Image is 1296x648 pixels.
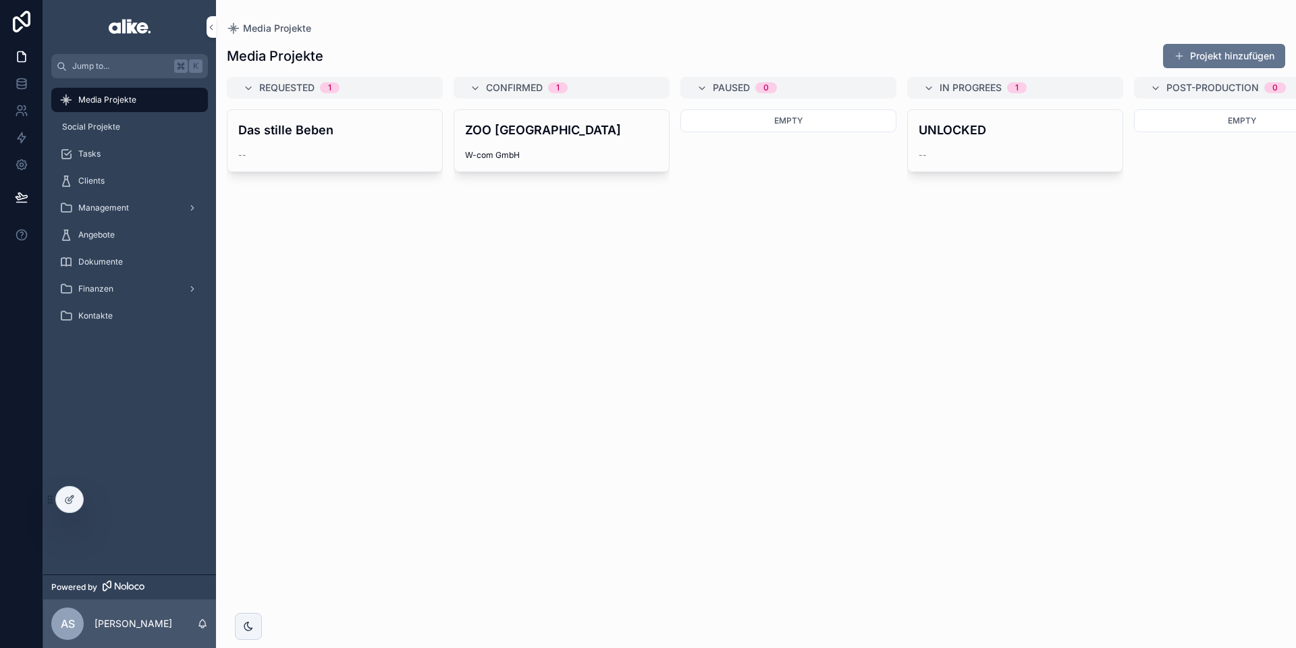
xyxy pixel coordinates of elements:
[51,142,208,166] a: Tasks
[190,61,201,72] span: K
[713,81,750,94] span: Paused
[78,256,123,267] span: Dokumente
[227,22,311,35] a: Media Projekte
[919,121,1112,139] h4: UNLOCKED
[43,78,216,346] div: scrollable content
[78,230,115,240] span: Angebote
[227,47,323,65] h1: Media Projekte
[940,81,1002,94] span: In Progrees
[51,277,208,301] a: Finanzen
[454,109,670,172] a: ZOO [GEOGRAPHIC_DATA]W-com GmbH
[51,88,208,112] a: Media Projekte
[78,148,101,159] span: Tasks
[556,82,560,93] div: 1
[78,175,105,186] span: Clients
[763,82,769,93] div: 0
[51,115,208,139] a: Social Projekte
[1228,115,1256,126] span: Empty
[238,121,431,139] h4: Das stille Beben
[78,283,113,294] span: Finanzen
[51,582,97,593] span: Powered by
[78,202,129,213] span: Management
[51,169,208,193] a: Clients
[43,574,216,599] a: Powered by
[1272,82,1278,93] div: 0
[919,150,927,161] span: --
[486,81,543,94] span: Confirmed
[51,196,208,220] a: Management
[907,109,1123,172] a: UNLOCKED--
[94,617,172,630] p: [PERSON_NAME]
[227,109,443,172] a: Das stille Beben--
[78,310,113,321] span: Kontakte
[51,250,208,274] a: Dokumente
[62,122,120,132] span: Social Projekte
[51,304,208,328] a: Kontakte
[1163,44,1285,68] button: Projekt hinzufügen
[774,115,803,126] span: Empty
[259,81,315,94] span: Requested
[328,82,331,93] div: 1
[51,223,208,247] a: Angebote
[465,150,520,161] span: W-com GmbH
[109,16,150,38] img: App logo
[51,54,208,78] button: Jump to...K
[1166,81,1259,94] span: Post-Production
[1015,82,1019,93] div: 1
[465,121,658,139] h4: ZOO [GEOGRAPHIC_DATA]
[72,61,169,72] span: Jump to...
[61,616,75,632] span: AS
[243,22,311,35] span: Media Projekte
[238,150,246,161] span: --
[78,94,136,105] span: Media Projekte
